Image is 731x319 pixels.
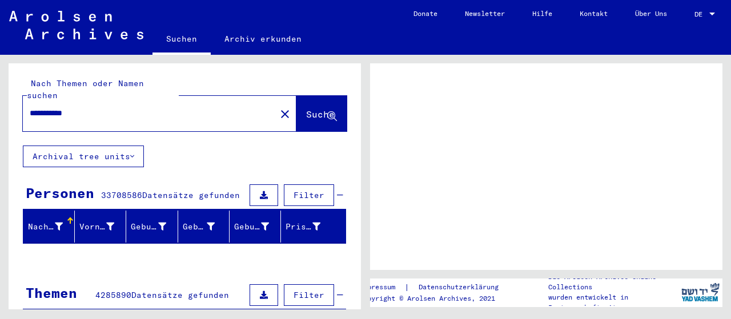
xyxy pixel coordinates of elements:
button: Filter [284,184,334,206]
div: Geburtsdatum [234,217,283,236]
a: Impressum [359,281,404,293]
div: Themen [26,282,77,303]
div: Vorname [79,217,128,236]
img: Arolsen_neg.svg [9,11,143,39]
a: Suchen [152,25,211,55]
span: DE [694,10,707,18]
div: Nachname [28,221,63,233]
p: wurden entwickelt in Partnerschaft mit [548,292,678,313]
mat-header-cell: Geburtsname [126,211,178,243]
span: Filter [294,190,324,200]
div: Geburtsdatum [234,221,269,233]
span: Datensätze gefunden [131,290,229,300]
mat-icon: close [278,107,292,121]
div: Vorname [79,221,114,233]
div: Geburtsname [131,217,180,236]
img: yv_logo.png [679,278,722,306]
div: Prisoner # [286,221,320,233]
div: Nachname [28,217,77,236]
div: Prisoner # [286,217,335,236]
button: Archival tree units [23,146,144,167]
p: Die Arolsen Archives Online-Collections [548,272,678,292]
mat-header-cell: Prisoner # [281,211,346,243]
span: Filter [294,290,324,300]
p: Copyright © Arolsen Archives, 2021 [359,293,512,304]
span: Datensätze gefunden [142,190,240,200]
div: Geburt‏ [183,221,215,233]
div: Personen [26,183,94,203]
div: Geburtsname [131,221,166,233]
mat-header-cell: Geburtsdatum [230,211,281,243]
span: 33708586 [101,190,142,200]
button: Clear [274,102,296,125]
a: Datenschutzerklärung [409,281,512,293]
mat-header-cell: Geburt‏ [178,211,230,243]
div: | [359,281,512,293]
mat-label: Nach Themen oder Namen suchen [27,78,144,100]
mat-header-cell: Nachname [23,211,75,243]
div: Geburt‏ [183,217,229,236]
button: Suche [296,96,347,131]
span: 4285890 [95,290,131,300]
span: Suche [306,108,335,120]
mat-header-cell: Vorname [75,211,126,243]
a: Archiv erkunden [211,25,315,53]
button: Filter [284,284,334,306]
